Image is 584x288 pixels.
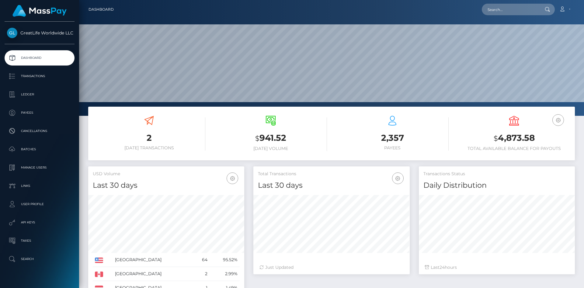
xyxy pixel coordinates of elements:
p: Dashboard [7,53,72,62]
img: MassPay Logo [12,5,67,17]
td: 2.99% [210,267,240,281]
a: Ledger [5,87,75,102]
h4: Last 30 days [258,180,405,191]
p: API Keys [7,218,72,227]
a: Dashboard [89,3,114,16]
h3: 4,873.58 [458,132,570,144]
input: Search... [482,4,539,15]
a: Manage Users [5,160,75,175]
a: Taxes [5,233,75,248]
p: Payees [7,108,72,117]
a: Cancellations [5,123,75,139]
p: Ledger [7,90,72,99]
a: Dashboard [5,50,75,66]
h5: USD Volume [93,171,240,177]
img: GreatLife Worldwide LLC [7,28,17,38]
h5: Transactions Status [423,171,570,177]
p: Transactions [7,72,72,81]
h6: [DATE] Transactions [93,145,205,151]
div: Just Updated [259,264,403,271]
td: [GEOGRAPHIC_DATA] [113,253,194,267]
p: Cancellations [7,126,72,136]
h3: 2 [93,132,205,144]
a: Payees [5,105,75,120]
h4: Daily Distribution [423,180,570,191]
td: 64 [194,253,210,267]
a: Search [5,251,75,267]
a: Links [5,178,75,194]
h4: Last 30 days [93,180,240,191]
a: API Keys [5,215,75,230]
p: Search [7,254,72,264]
p: Links [7,181,72,190]
img: CA.png [95,272,103,277]
span: GreatLife Worldwide LLC [5,30,75,36]
td: 2 [194,267,210,281]
h6: Total Available Balance for Payouts [458,146,570,151]
span: 24 [440,265,445,270]
div: Last hours [425,264,569,271]
h5: Total Transactions [258,171,405,177]
p: Taxes [7,236,72,245]
p: Batches [7,145,72,154]
p: Manage Users [7,163,72,172]
small: $ [255,134,259,143]
p: User Profile [7,200,72,209]
h3: 941.52 [214,132,327,144]
h3: 2,357 [336,132,449,144]
img: US.png [95,258,103,263]
h6: [DATE] Volume [214,146,327,151]
small: $ [494,134,498,143]
a: Batches [5,142,75,157]
h6: Payees [336,145,449,151]
td: [GEOGRAPHIC_DATA] [113,267,194,281]
a: Transactions [5,69,75,84]
td: 95.52% [210,253,240,267]
a: User Profile [5,197,75,212]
